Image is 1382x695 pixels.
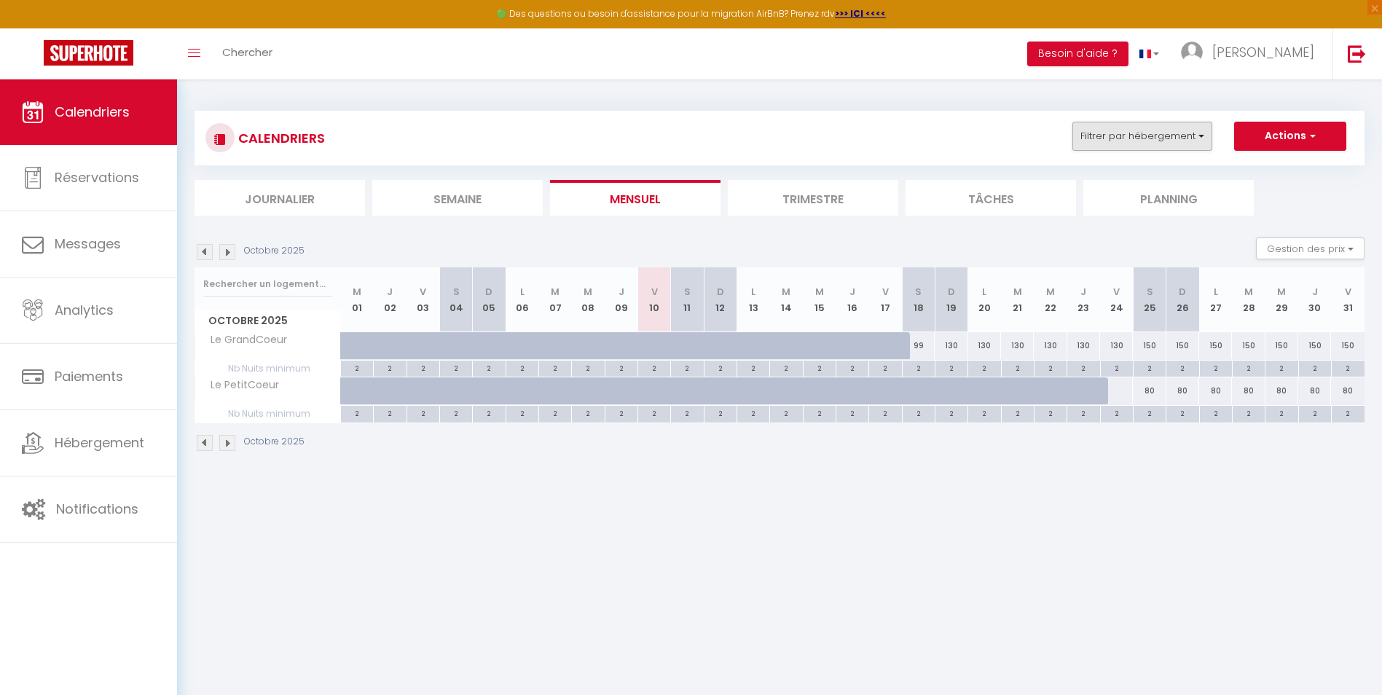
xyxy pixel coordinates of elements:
th: 14 [770,267,803,332]
div: 2 [737,406,769,420]
abbr: M [353,285,361,299]
div: 2 [1265,361,1297,374]
div: 130 [1067,332,1100,359]
div: 80 [1232,377,1265,404]
div: 80 [1199,377,1232,404]
div: 2 [341,361,373,374]
span: Calendriers [55,103,130,121]
th: 01 [341,267,374,332]
div: 80 [1133,377,1166,404]
th: 21 [1001,267,1034,332]
div: 2 [440,406,472,420]
th: 26 [1166,267,1199,332]
div: 150 [1331,332,1365,359]
img: Super Booking [44,40,133,66]
div: 150 [1133,332,1166,359]
abbr: J [849,285,855,299]
div: 150 [1232,332,1265,359]
div: 2 [836,361,868,374]
div: 2 [903,361,935,374]
div: 2 [1034,406,1067,420]
div: 2 [1233,406,1265,420]
div: 130 [1034,332,1067,359]
div: 2 [737,361,769,374]
abbr: L [520,285,525,299]
abbr: M [1277,285,1286,299]
th: 05 [473,267,506,332]
div: 2 [506,406,538,420]
div: 2 [440,361,472,374]
div: 2 [1265,406,1297,420]
div: 2 [1332,406,1365,420]
div: 2 [1101,361,1133,374]
div: 2 [1299,406,1331,420]
th: 11 [671,267,704,332]
div: 2 [374,361,406,374]
abbr: J [1312,285,1318,299]
h3: CALENDRIERS [235,122,325,154]
div: 150 [1199,332,1232,359]
div: 130 [968,332,1001,359]
div: 2 [605,406,637,420]
div: 2 [804,406,836,420]
div: 2 [1134,406,1166,420]
abbr: M [782,285,790,299]
abbr: D [717,285,724,299]
th: 23 [1067,267,1100,332]
span: Réservations [55,168,139,186]
th: 25 [1133,267,1166,332]
th: 12 [704,267,737,332]
abbr: M [584,285,592,299]
abbr: D [485,285,492,299]
th: 10 [637,267,670,332]
th: 17 [869,267,902,332]
div: 2 [869,361,901,374]
abbr: D [1179,285,1186,299]
span: Nb Nuits minimum [195,406,340,422]
div: 2 [572,361,604,374]
abbr: J [1080,285,1086,299]
span: Le GrandCoeur [197,332,291,348]
th: 08 [572,267,605,332]
div: 2 [935,361,967,374]
span: Notifications [56,500,138,518]
a: >>> ICI <<<< [835,7,886,20]
abbr: M [1046,285,1055,299]
p: Octobre 2025 [244,435,305,449]
abbr: V [1113,285,1120,299]
th: 24 [1100,267,1133,332]
span: Octobre 2025 [195,310,340,331]
abbr: V [882,285,889,299]
th: 30 [1298,267,1331,332]
div: 2 [704,361,737,374]
div: 2 [1134,361,1166,374]
input: Rechercher un logement... [203,271,332,297]
img: ... [1181,42,1203,63]
li: Tâches [906,180,1076,216]
th: 07 [538,267,571,332]
abbr: S [1147,285,1153,299]
th: 28 [1232,267,1265,332]
div: 2 [1166,361,1198,374]
th: 13 [737,267,769,332]
li: Planning [1083,180,1254,216]
div: 150 [1265,332,1298,359]
th: 03 [407,267,439,332]
span: [PERSON_NAME] [1212,43,1314,61]
div: 2 [903,406,935,420]
abbr: L [1214,285,1218,299]
th: 20 [968,267,1001,332]
li: Trimestre [728,180,898,216]
div: 80 [1166,377,1199,404]
div: 130 [935,332,967,359]
div: 2 [704,406,737,420]
div: 2 [506,361,538,374]
div: 2 [341,406,373,420]
div: 2 [1067,406,1099,420]
div: 2 [671,406,703,420]
div: 2 [1002,406,1034,420]
span: Analytics [55,301,114,319]
button: Gestion des prix [1256,237,1365,259]
div: 2 [374,406,406,420]
div: 80 [1298,377,1331,404]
